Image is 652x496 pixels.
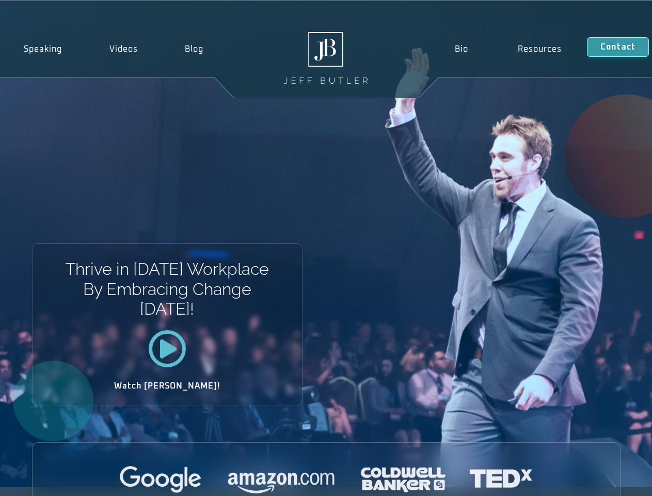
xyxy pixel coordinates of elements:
a: Videos [86,37,162,61]
nav: Menu [430,37,586,61]
h1: Thrive in [DATE] Workplace By Embracing Change [DATE]! [65,259,269,319]
a: Bio [430,37,493,61]
a: Blog [161,37,227,61]
a: Contact [587,37,649,57]
a: Resources [493,37,587,61]
h2: Watch [PERSON_NAME]! [69,382,266,390]
span: Contact [600,43,635,51]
